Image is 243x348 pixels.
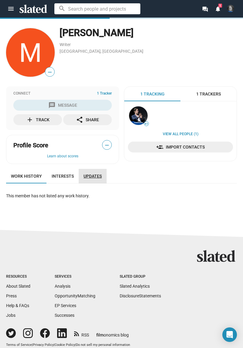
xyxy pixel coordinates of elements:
span: — [102,141,111,149]
a: View all People (1) [163,132,198,137]
div: Services [55,274,95,279]
a: About Slated [6,284,30,289]
mat-icon: forum [202,6,208,12]
span: 1 Tracking [140,91,165,97]
a: EP Services [55,303,76,308]
a: Writer [60,42,71,47]
div: Share [76,114,99,125]
div: [PERSON_NAME] [60,26,237,39]
a: Interests [47,169,79,183]
span: 1 [218,4,222,8]
input: Search people and projects [54,3,140,14]
div: This member has not listed any work history. [6,193,237,199]
button: Message [13,100,112,111]
span: | [54,343,55,347]
span: — [45,68,54,76]
a: Updates [79,169,107,183]
div: Resources [6,274,30,279]
span: Interests [52,174,74,179]
a: Privacy Policy [33,343,54,347]
a: 1 [211,4,224,14]
a: Press [6,293,17,298]
button: michael Aston [224,4,237,13]
span: | [32,343,33,347]
div: Slated Group [120,274,161,279]
a: Terms of Service [6,343,32,347]
mat-icon: add [26,116,33,123]
div: Message [48,100,77,111]
a: RSS [74,329,89,338]
mat-icon: message [48,102,56,109]
button: Track [13,114,62,125]
a: Slated Analytics [120,284,150,289]
img: michael Aston [227,5,234,12]
span: Import Contacts [133,142,228,152]
div: Open Intercom Messenger [222,327,237,342]
a: Jobs [6,313,15,318]
button: Share [63,114,112,125]
mat-icon: menu [7,5,15,12]
a: DisclosureStatements [120,293,161,298]
img: Stephan Paternot [129,106,148,125]
img: Michael Aston [6,28,55,77]
span: film [96,333,104,337]
a: Work history [6,169,47,183]
a: filmonomics blog [96,327,129,338]
a: Import Contacts [128,142,233,152]
span: Updates [84,174,102,179]
a: [GEOGRAPHIC_DATA], [GEOGRAPHIC_DATA] [60,49,143,54]
span: 1 Trackers [196,91,221,97]
a: OpportunityMatching [55,293,95,298]
a: Successes [55,313,74,318]
span: Work history [11,174,42,179]
a: Analysis [55,284,70,289]
mat-icon: notifications [215,6,221,12]
button: Do not sell my personal information [76,343,130,347]
span: 41 [144,122,149,126]
div: Track [26,114,50,125]
div: Connect [13,91,112,96]
span: Profile Score [13,141,48,149]
a: Cookie Policy [55,343,75,347]
span: 1 Tracker [97,91,112,96]
button: Learn about scores [13,154,112,159]
mat-icon: share [76,116,83,123]
span: | [75,343,76,347]
a: Help & FAQs [6,303,29,308]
